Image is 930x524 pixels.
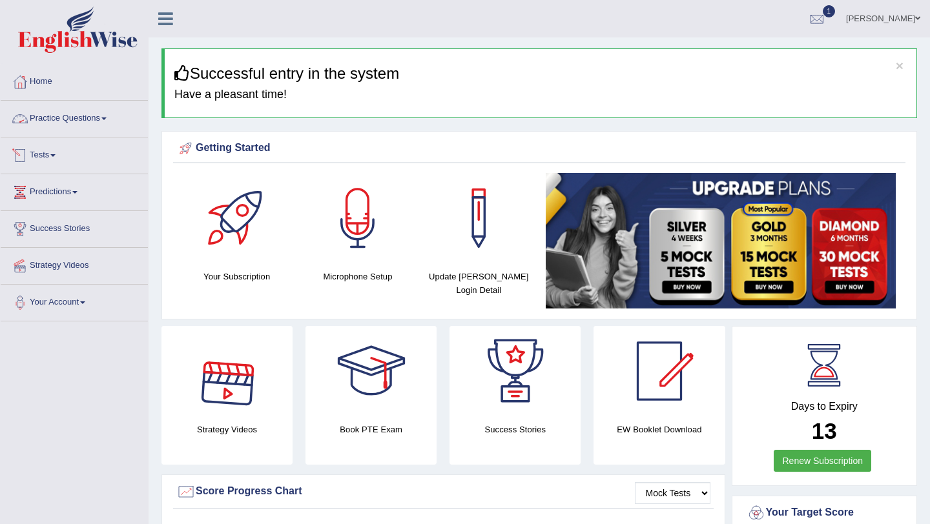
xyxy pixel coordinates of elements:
[183,270,291,283] h4: Your Subscription
[449,423,581,436] h4: Success Stories
[896,59,904,72] button: ×
[812,418,837,443] b: 13
[161,423,293,436] h4: Strategy Videos
[1,285,148,317] a: Your Account
[1,248,148,280] a: Strategy Videos
[1,101,148,133] a: Practice Questions
[176,482,710,501] div: Score Progress Chart
[176,139,902,158] div: Getting Started
[1,211,148,243] a: Success Stories
[774,450,871,472] a: Renew Subscription
[546,173,896,308] img: small5.jpg
[174,65,907,82] h3: Successful entry in the system
[304,270,411,283] h4: Microphone Setup
[305,423,437,436] h4: Book PTE Exam
[594,423,725,436] h4: EW Booklet Download
[1,174,148,207] a: Predictions
[1,64,148,96] a: Home
[174,88,907,101] h4: Have a pleasant time!
[747,401,903,412] h4: Days to Expiry
[425,270,533,297] h4: Update [PERSON_NAME] Login Detail
[823,5,836,17] span: 1
[747,503,903,523] div: Your Target Score
[1,137,148,170] a: Tests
